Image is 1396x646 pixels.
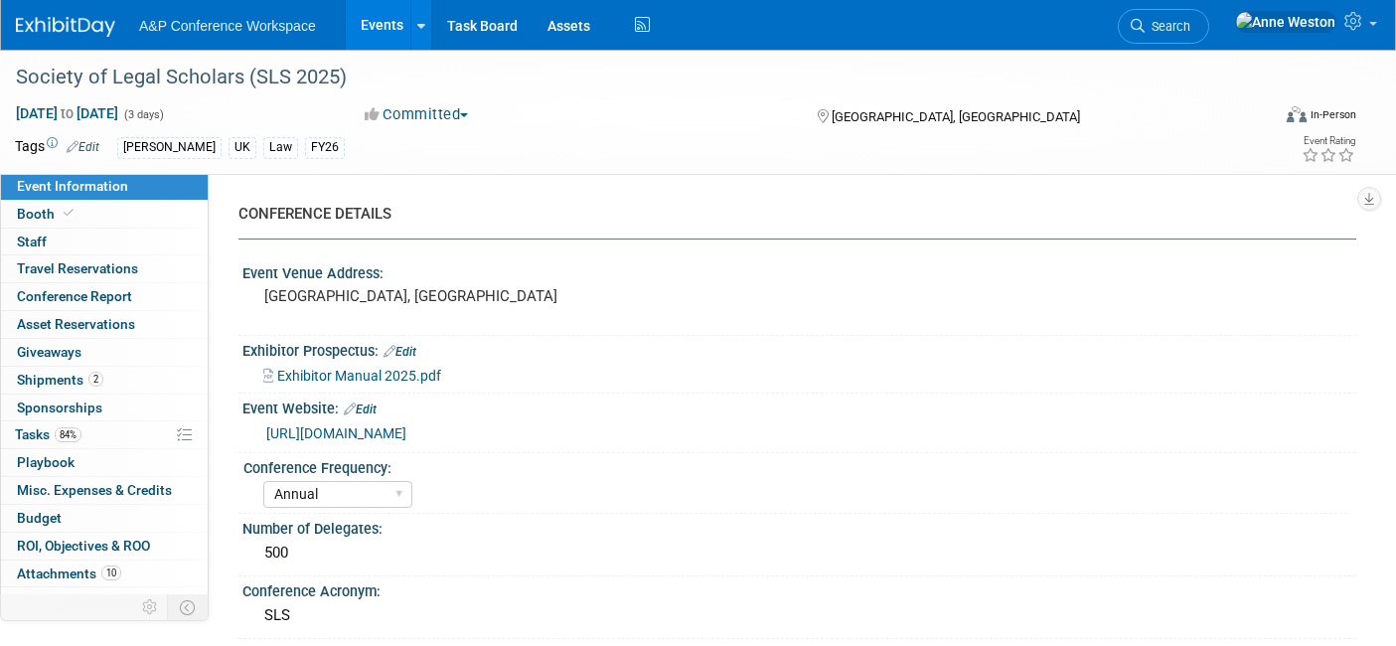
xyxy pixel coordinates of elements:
[1287,106,1307,122] img: Format-Inperson.png
[17,538,150,554] span: ROI, Objectives & ROO
[1302,136,1355,146] div: Event Rating
[15,426,81,442] span: Tasks
[17,288,132,304] span: Conference Report
[1,311,208,338] a: Asset Reservations
[17,482,172,498] span: Misc. Expenses & Credits
[13,592,45,608] span: more
[277,368,441,384] span: Exhibitor Manual 2025.pdf
[122,108,164,121] span: (3 days)
[1,587,208,614] a: more
[17,565,121,581] span: Attachments
[264,287,685,305] pre: [GEOGRAPHIC_DATA], [GEOGRAPHIC_DATA]
[832,109,1080,124] span: [GEOGRAPHIC_DATA], [GEOGRAPHIC_DATA]
[1,561,208,587] a: Attachments10
[1,283,208,310] a: Conference Report
[55,427,81,442] span: 84%
[358,104,476,125] button: Committed
[344,403,377,416] a: Edit
[17,178,128,194] span: Event Information
[1,533,208,560] a: ROI, Objectives & ROO
[17,454,75,470] span: Playbook
[17,372,103,388] span: Shipments
[266,425,406,441] a: [URL][DOMAIN_NAME]
[16,17,115,37] img: ExhibitDay
[17,510,62,526] span: Budget
[17,206,78,222] span: Booth
[88,372,103,387] span: 2
[1,201,208,228] a: Booth
[1,505,208,532] a: Budget
[17,316,135,332] span: Asset Reservations
[17,400,102,415] span: Sponsorships
[1,367,208,394] a: Shipments2
[263,368,441,384] a: Exhibitor Manual 2025.pdf
[242,576,1356,601] div: Conference Acronym:
[1,449,208,476] a: Playbook
[242,514,1356,539] div: Number of Delegates:
[1235,11,1336,33] img: Anne Weston
[229,137,256,158] div: UK
[17,234,47,249] span: Staff
[15,136,99,159] td: Tags
[1158,103,1356,133] div: Event Format
[1,173,208,200] a: Event Information
[1,421,208,448] a: Tasks84%
[58,105,77,121] span: to
[1,255,208,282] a: Travel Reservations
[243,453,1347,478] div: Conference Frequency:
[15,104,119,122] span: [DATE] [DATE]
[1118,9,1209,44] a: Search
[1,339,208,366] a: Giveaways
[242,336,1356,362] div: Exhibitor Prospectus:
[1,229,208,255] a: Staff
[168,594,209,620] td: Toggle Event Tabs
[101,565,121,580] span: 10
[257,538,1341,568] div: 500
[263,137,298,158] div: Law
[1310,107,1356,122] div: In-Person
[305,137,345,158] div: FY26
[1,477,208,504] a: Misc. Expenses & Credits
[67,140,99,154] a: Edit
[242,258,1356,283] div: Event Venue Address:
[117,137,222,158] div: [PERSON_NAME]
[17,260,138,276] span: Travel Reservations
[1,395,208,421] a: Sponsorships
[139,18,316,34] span: A&P Conference Workspace
[17,344,81,360] span: Giveaways
[242,394,1356,419] div: Event Website:
[238,204,1341,225] div: CONFERENCE DETAILS
[1145,19,1190,34] span: Search
[257,600,1341,631] div: SLS
[133,594,168,620] td: Personalize Event Tab Strip
[384,345,416,359] a: Edit
[64,208,74,219] i: Booth reservation complete
[9,60,1242,95] div: Society of Legal Scholars (SLS 2025)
